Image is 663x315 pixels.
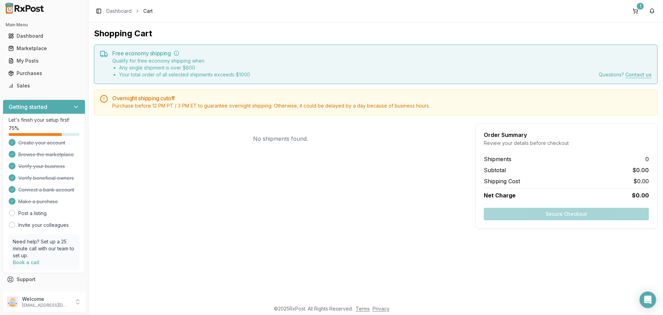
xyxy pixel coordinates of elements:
span: Shipping Cost [484,177,520,185]
button: Sales [3,80,85,91]
a: Dashboard [6,30,83,42]
p: Let's finish your setup first! [9,117,79,123]
div: 1 [637,3,644,10]
div: Marketplace [8,45,80,52]
a: My Posts [6,55,83,67]
span: 0 [645,155,649,163]
span: Connect a bank account [18,186,74,193]
a: Terms [356,306,370,312]
a: Purchases [6,67,83,80]
a: Privacy [373,306,390,312]
button: Support [3,273,85,286]
div: Questions? [599,71,652,78]
span: $0.00 [632,191,649,200]
a: Dashboard [106,8,132,15]
div: Qualify for free economy shipping when [112,57,250,78]
div: Open Intercom Messenger [640,291,656,308]
span: Make a purchase [18,198,58,205]
h1: Shopping Cart [94,28,657,39]
div: No shipments found. [94,123,467,154]
span: Net Charge [484,192,516,199]
h5: Overnight shipping cutoff [112,95,652,101]
span: $0.00 [633,166,649,174]
h2: Main Menu [6,22,83,28]
a: Marketplace [6,42,83,55]
span: $0.00 [633,177,649,185]
span: 75 % [9,125,19,132]
span: Subtotal [484,166,506,174]
li: Any single shipment is over $ 800 [119,64,250,71]
button: Feedback [3,286,85,298]
div: Purchase before 12 PM PT / 3 PM ET to guarantee overnight shipping. Otherwise, it could be delaye... [112,102,652,109]
span: Browse the marketplace [18,151,74,158]
span: Feedback [17,288,40,295]
h5: Free economy shipping [112,50,652,56]
p: Need help? Set up a 25 minute call with our team to set up. [13,238,75,259]
button: My Posts [3,55,85,66]
button: 1 [630,6,641,17]
div: My Posts [8,57,80,64]
img: RxPost Logo [3,3,47,14]
div: Dashboard [8,33,80,39]
a: Sales [6,80,83,92]
span: Shipments [484,155,511,163]
span: Verify beneficial owners [18,175,74,182]
div: Order Summary [484,132,649,138]
nav: breadcrumb [106,8,153,15]
div: Review your details before checkout [484,140,649,147]
img: User avatar [7,296,18,307]
span: Verify your business [18,163,65,170]
div: Sales [8,82,80,89]
li: Your total order of all selected shipments exceeds $ 1000 [119,71,250,78]
a: Post a listing [18,210,47,217]
span: Cart [143,8,153,15]
p: Welcome [22,296,70,303]
button: Marketplace [3,43,85,54]
button: Purchases [3,68,85,79]
p: [EMAIL_ADDRESS][DOMAIN_NAME] [22,303,70,308]
div: Purchases [8,70,80,77]
a: Invite your colleagues [18,222,69,229]
h3: Getting started [9,103,47,111]
a: Book a call [13,259,39,265]
button: Dashboard [3,30,85,41]
span: Create your account [18,139,65,146]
